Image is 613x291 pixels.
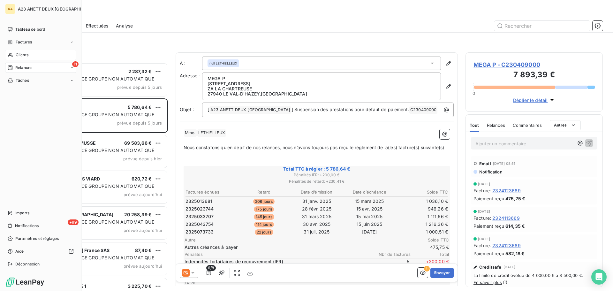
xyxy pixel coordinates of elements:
[494,21,590,31] input: Rechercher
[185,252,372,257] span: Pénalités
[478,182,490,186] span: [DATE]
[479,161,491,166] span: Email
[513,123,542,128] span: Commentaires
[396,228,448,235] td: 1 000,51 €
[473,69,595,82] h3: 7 893,39 €
[15,236,59,241] span: Paramètres et réglages
[487,123,505,128] span: Relances
[226,130,228,135] span: ,
[15,261,40,267] span: Déconnexion
[411,237,449,242] span: Solde TTC
[184,129,197,137] span: Mme.
[208,76,435,81] p: MEGA P
[31,63,168,291] div: grid
[255,229,273,235] span: 22 jours
[180,107,194,112] span: Objet :
[396,198,448,205] td: 1 036,10 €
[185,198,213,204] span: 2325013681
[209,61,237,65] span: null LETHIELLEUX
[409,106,438,114] span: C230409000
[505,223,525,229] span: 614,35 €
[291,228,343,235] td: 31 juil. 2025
[511,96,557,104] button: Déplier le détail
[72,61,79,67] span: 11
[185,221,214,227] span: 2325043754
[470,123,479,128] span: Tout
[254,214,274,220] span: 145 jours
[291,189,343,195] th: Date d’émission
[185,244,409,250] span: Autres créances à payer
[238,189,290,195] th: Retard
[15,249,24,254] span: Aide
[479,264,502,270] span: Creditsafe
[46,112,154,117] span: PLAN DE RELANCE GROUPE NON AUTOMATIQUE
[473,215,491,221] span: Facture :
[117,120,162,126] span: prévue depuis 5 jours
[132,176,152,181] span: 620,72 €
[344,198,396,205] td: 15 mars 2025
[478,237,490,241] span: [DATE]
[396,205,448,212] td: 946,26 €
[135,248,152,253] span: 87,40 €
[372,252,411,257] span: Nbr de factures
[116,23,133,29] span: Analyse
[492,215,520,221] span: 2324113669
[184,145,447,150] span: Nous constatons qu’en dépit de nos relances, nous n’avons toujours pas reçu le règlement de la(le...
[185,189,237,195] th: Factures échues
[396,213,448,220] td: 1 111,66 €
[473,242,491,249] span: Facture :
[15,223,39,229] span: Notifications
[46,148,154,153] span: PLAN DE RELANCE GROUPE NON AUTOMATIQUE
[180,60,202,66] label: À :
[492,187,521,194] span: 2324123689
[185,172,449,178] span: Pénalités IFR : + 200,00 €
[185,179,449,184] span: Pénalités de retard : + 230,41 €
[185,279,370,285] p: 12 %
[473,195,504,202] span: Paiement reçu
[473,250,504,257] span: Paiement reçu
[253,199,275,204] span: 206 jours
[124,140,152,146] span: 69 583,66 €
[344,205,396,212] td: 15 avr. 2025
[492,242,521,249] span: 2324123689
[291,205,343,212] td: 28 févr. 2025
[344,221,396,228] td: 15 juin 2025
[396,189,448,195] th: Solde TTC
[396,221,448,228] td: 1 216,36 €
[15,210,29,216] span: Imports
[291,107,409,112] span: ] Suspension des prestations pour défaut de paiement.
[46,219,154,225] span: PLAN DE RELANCE GROUPE NON AUTOMATIQUE
[185,229,214,235] span: 2325073733
[5,4,15,14] div: AA
[197,129,226,137] span: LETHIELLEUX
[208,81,435,86] p: [STREET_ADDRESS]
[185,166,449,172] span: Total TTC à régler : 5 786,64 €
[344,228,396,235] td: [DATE]
[117,85,162,90] span: prévue depuis 5 jours
[208,91,435,96] p: 27940 LE VAL-D'HAZEY , [GEOGRAPHIC_DATA]
[185,237,411,242] span: Autre
[291,221,343,228] td: 30 avr. 2025
[16,52,28,58] span: Clients
[123,156,162,161] span: prévue depuis hier
[208,86,435,91] p: ZA LA CHARTREUSE
[16,78,29,83] span: Tâches
[209,106,291,114] span: A23 ANETT DEUX [GEOGRAPHIC_DATA]
[185,213,214,220] span: 2325033707
[208,107,209,112] span: [
[505,195,525,202] span: 475,75 €
[411,252,449,257] span: Total
[124,212,152,217] span: 20 258,39 €
[473,91,475,96] span: 0
[591,269,607,285] div: Open Intercom Messenger
[5,246,76,257] a: Aide
[371,258,409,271] span: 5
[46,183,154,189] span: PLAN DE RELANCE GROUPE NON AUTOMATIQUE
[254,222,274,227] span: 114 jours
[46,76,154,81] span: PLAN DE RELANCE GROUPE NON AUTOMATIQUE
[124,264,162,269] span: prévue aujourd’hui
[15,27,45,32] span: Tableau de bord
[513,97,548,103] span: Déplier le détail
[411,244,449,250] span: 475,75 €
[473,223,504,229] span: Paiement reçu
